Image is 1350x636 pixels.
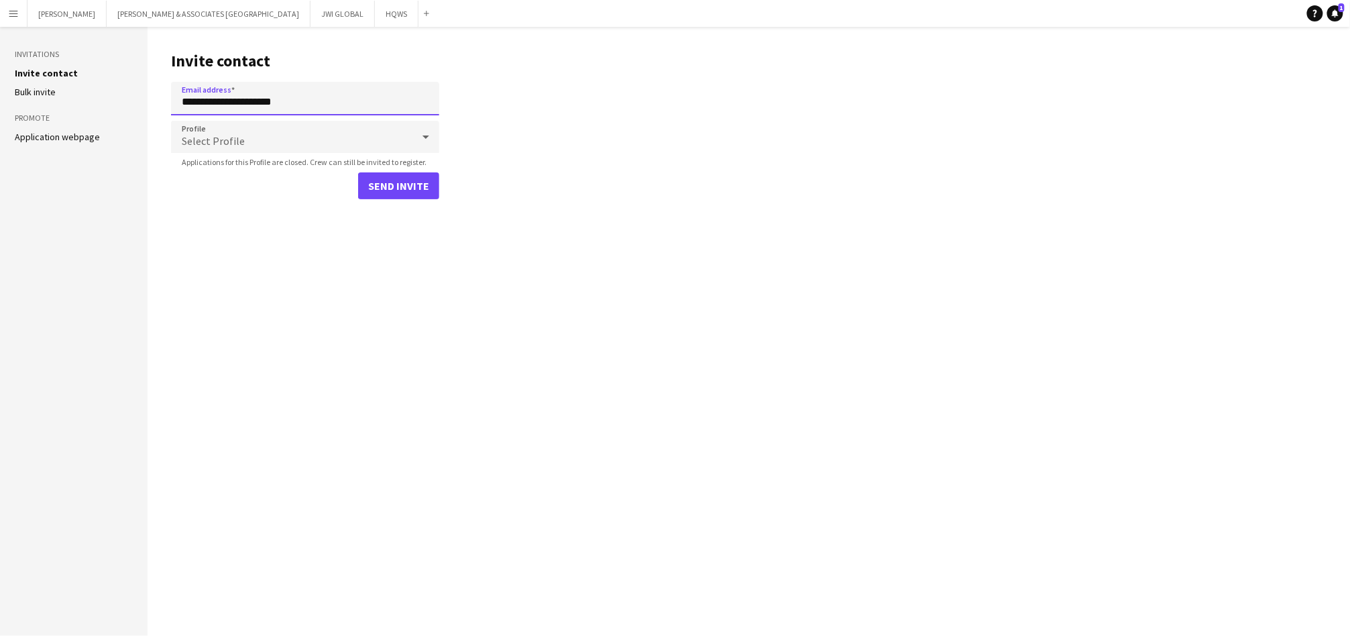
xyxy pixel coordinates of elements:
[1339,3,1345,12] span: 1
[15,67,78,79] a: Invite contact
[375,1,418,27] button: HQWS
[1327,5,1343,21] a: 1
[311,1,375,27] button: JWI GLOBAL
[107,1,311,27] button: [PERSON_NAME] & ASSOCIATES [GEOGRAPHIC_DATA]
[15,131,100,143] a: Application webpage
[358,172,439,199] button: Send invite
[27,1,107,27] button: [PERSON_NAME]
[15,86,56,98] a: Bulk invite
[15,48,133,60] h3: Invitations
[171,51,439,71] h1: Invite contact
[171,157,437,167] span: Applications for this Profile are closed. Crew can still be invited to register.
[182,134,245,148] span: Select Profile
[15,112,133,124] h3: Promote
